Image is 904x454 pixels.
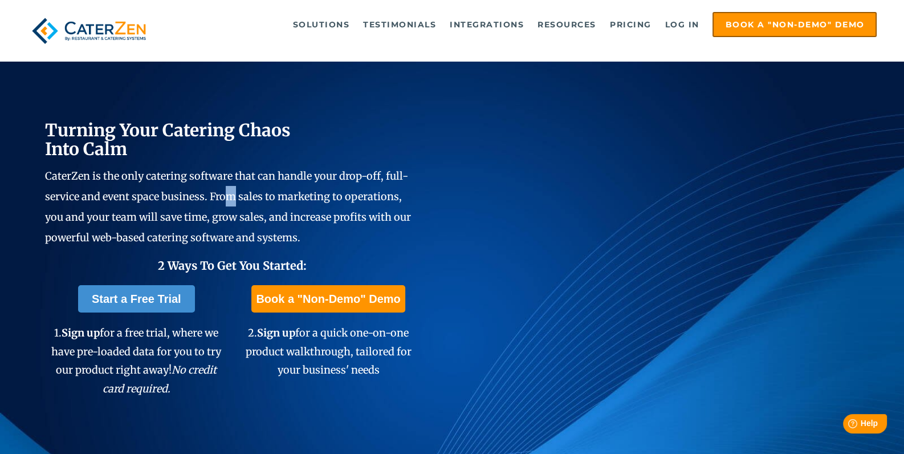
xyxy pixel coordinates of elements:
[103,363,217,395] em: No credit card required.
[257,326,295,339] span: Sign up
[444,13,530,36] a: Integrations
[45,119,291,160] span: Turning Your Catering Chaos Into Calm
[659,13,705,36] a: Log in
[246,326,412,376] span: 2. for a quick one-on-one product walkthrough, tailored for your business' needs
[357,13,442,36] a: Testimonials
[532,13,602,36] a: Resources
[78,285,195,313] a: Start a Free Trial
[27,12,151,50] img: caterzen
[62,326,100,339] span: Sign up
[45,169,411,244] span: CaterZen is the only catering software that can handle your drop-off, full-service and event spac...
[251,285,405,313] a: Book a "Non-Demo" Demo
[287,13,356,36] a: Solutions
[803,410,891,441] iframe: Help widget launcher
[51,326,221,395] span: 1. for a free trial, where we have pre-loaded data for you to try our product right away!
[712,12,877,37] a: Book a "Non-Demo" Demo
[604,13,657,36] a: Pricing
[172,12,877,37] div: Navigation Menu
[158,258,307,273] span: 2 Ways To Get You Started:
